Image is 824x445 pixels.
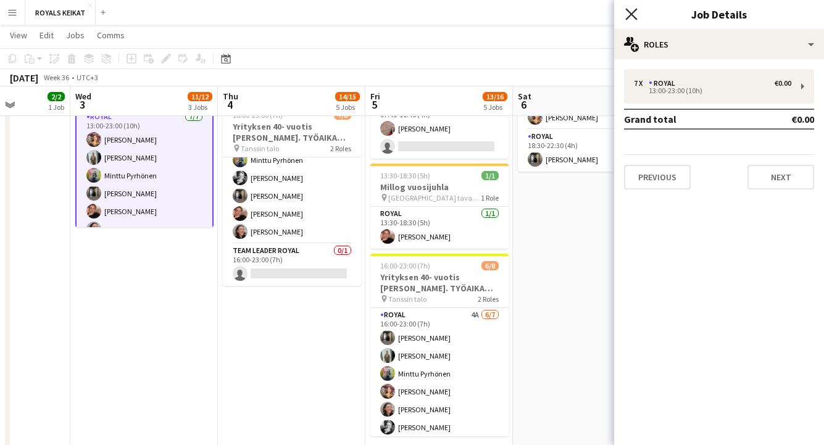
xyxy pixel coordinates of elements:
[478,294,499,304] span: 2 Roles
[634,79,649,88] div: 7 x
[330,144,351,153] span: 2 Roles
[483,92,507,101] span: 13/16
[40,30,54,41] span: Edit
[747,165,814,189] button: Next
[10,72,38,84] div: [DATE]
[380,171,430,180] span: 13:30-18:30 (5h)
[388,294,427,304] span: Tanssin talo
[92,27,130,43] a: Comms
[614,6,824,22] h3: Job Details
[66,30,85,41] span: Jobs
[223,91,238,102] span: Thu
[97,30,125,41] span: Comms
[370,181,509,193] h3: Millog vuosijuhla
[25,1,96,25] button: ROYALS KEIKAT
[10,30,27,41] span: View
[518,130,656,172] app-card-role: Royal1/118:30-22:30 (4h)[PERSON_NAME]
[75,109,214,260] app-card-role: Royal7/713:00-23:00 (10h)[PERSON_NAME][PERSON_NAME]Minttu Pyrhönen[PERSON_NAME][PERSON_NAME][PERS...
[48,92,65,101] span: 2/2
[223,121,361,143] h3: Yrityksen 40- vuotis [PERSON_NAME]. TYÖAIKA VAHVISTAMATTA
[518,91,531,102] span: Sat
[48,102,64,112] div: 1 Job
[516,98,531,112] span: 6
[370,164,509,249] app-job-card: 13:30-18:30 (5h)1/1Millog vuosijuhla [GEOGRAPHIC_DATA] tavara-asema1 RoleRoyal1/113:30-18:30 (5h)...
[336,102,359,112] div: 5 Jobs
[241,144,279,153] span: Tanssin talo
[380,261,430,270] span: 16:00-23:00 (7h)
[634,88,791,94] div: 13:00-23:00 (10h)
[223,244,361,286] app-card-role: Team Leader Royal0/116:00-23:00 (7h)
[481,261,499,270] span: 6/8
[368,98,380,112] span: 5
[649,79,680,88] div: Royal
[624,165,691,189] button: Previous
[221,98,238,112] span: 4
[75,91,91,102] span: Wed
[188,92,212,101] span: 11/12
[481,193,499,202] span: 1 Role
[370,91,380,102] span: Fri
[188,102,212,112] div: 3 Jobs
[223,103,361,286] app-job-card: 16:00-23:00 (7h)7/8Yrityksen 40- vuotis [PERSON_NAME]. TYÖAIKA VAHVISTAMATTA Tanssin talo2 RolesR...
[370,207,509,249] app-card-role: Royal1/113:30-18:30 (5h)[PERSON_NAME]
[755,109,814,129] td: €0.00
[61,27,89,43] a: Jobs
[73,98,91,112] span: 3
[388,193,481,202] span: [GEOGRAPHIC_DATA] tavara-asema
[614,30,824,59] div: Roles
[5,27,32,43] a: View
[483,102,507,112] div: 5 Jobs
[41,73,72,82] span: Week 36
[75,44,214,227] app-job-card: Updated13:00-23:00 (10h)7/8Yrityksen 40- vuotis syntymäpäivä. HUOM. TYÖAIKA VAHVISTAMATTA Tanssin...
[370,99,509,159] app-card-role: Royal4A1/207:45-11:45 (4h)[PERSON_NAME]
[370,272,509,294] h3: Yrityksen 40- vuotis [PERSON_NAME]. TYÖAIKA VAHVISTAMATTA
[35,27,59,43] a: Edit
[624,109,755,129] td: Grand total
[775,79,791,88] div: €0.00
[77,73,98,82] div: UTC+3
[223,94,361,244] app-card-role: Royal7/716:00-23:00 (7h)[PERSON_NAME][PERSON_NAME]Minttu Pyrhönen[PERSON_NAME][PERSON_NAME][PERSO...
[335,92,360,101] span: 14/15
[370,254,509,436] app-job-card: 16:00-23:00 (7h)6/8Yrityksen 40- vuotis [PERSON_NAME]. TYÖAIKA VAHVISTAMATTA Tanssin talo2 RolesR...
[481,171,499,180] span: 1/1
